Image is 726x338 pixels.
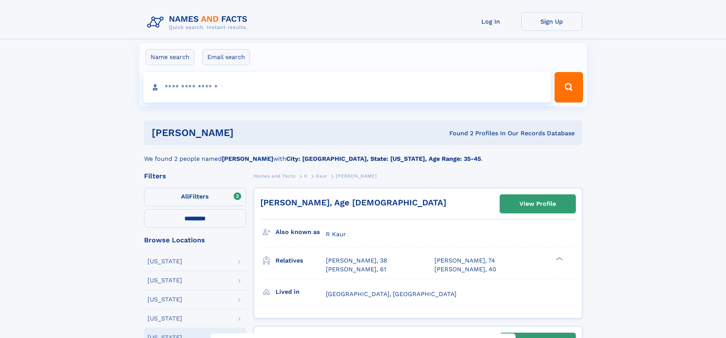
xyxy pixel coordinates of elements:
[143,72,551,103] input: search input
[276,285,326,298] h3: Lived in
[500,195,575,213] a: View Profile
[326,256,387,265] a: [PERSON_NAME], 38
[147,277,182,284] div: [US_STATE]
[144,145,582,163] div: We found 2 people named with .
[147,296,182,303] div: [US_STATE]
[326,231,346,238] span: R Kaur
[434,265,496,274] a: [PERSON_NAME], 40
[276,226,326,239] h3: Also known as
[521,12,582,31] a: Sign Up
[181,193,189,200] span: All
[147,316,182,322] div: [US_STATE]
[286,155,481,162] b: City: [GEOGRAPHIC_DATA], State: [US_STATE], Age Range: 35-45
[316,171,327,181] a: Kaur
[326,290,457,298] span: [GEOGRAPHIC_DATA], [GEOGRAPHIC_DATA]
[147,258,182,264] div: [US_STATE]
[555,72,583,103] button: Search Button
[434,256,495,265] a: [PERSON_NAME], 74
[304,171,308,181] a: K
[519,195,556,213] div: View Profile
[144,237,246,243] div: Browse Locations
[254,171,296,181] a: Names and Facts
[336,173,377,179] span: [PERSON_NAME]
[144,12,254,33] img: Logo Names and Facts
[316,173,327,179] span: Kaur
[276,254,326,267] h3: Relatives
[260,198,446,207] a: [PERSON_NAME], Age [DEMOGRAPHIC_DATA]
[341,129,575,138] div: Found 2 Profiles In Our Records Database
[202,49,250,65] label: Email search
[460,12,521,31] a: Log In
[304,173,308,179] span: K
[146,49,194,65] label: Name search
[326,265,386,274] a: [PERSON_NAME], 61
[144,173,246,179] div: Filters
[554,256,563,261] div: ❯
[152,128,341,138] h1: [PERSON_NAME]
[222,155,273,162] b: [PERSON_NAME]
[144,188,246,206] label: Filters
